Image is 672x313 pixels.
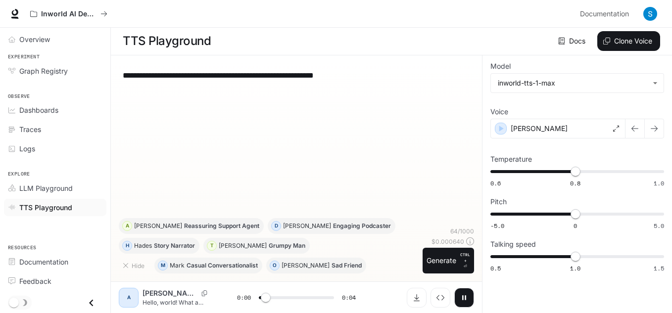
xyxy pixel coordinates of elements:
[134,243,152,249] p: Hades
[9,297,19,308] span: Dark mode toggle
[26,4,112,24] button: All workspaces
[119,238,199,254] button: HHadesStory Narrator
[4,140,106,157] a: Logs
[4,121,106,138] a: Traces
[490,222,504,230] span: -5.0
[266,258,366,273] button: O[PERSON_NAME]Sad Friend
[556,31,589,51] a: Docs
[490,108,508,115] p: Voice
[460,252,470,264] p: CTRL +
[197,290,211,296] button: Copy Voice ID
[580,8,629,20] span: Documentation
[4,272,106,290] a: Feedback
[41,10,96,18] p: Inworld AI Demos
[574,222,577,230] span: 0
[143,288,197,298] p: [PERSON_NAME]
[4,31,106,48] a: Overview
[19,183,73,193] span: LLM Playground
[654,264,664,272] span: 1.5
[597,31,660,51] button: Clone Voice
[4,179,106,197] a: LLM Playground
[272,218,281,234] div: D
[19,257,68,267] span: Documentation
[491,74,664,92] div: inworld-tts-1-max
[203,238,310,254] button: T[PERSON_NAME]Grumpy Man
[123,218,132,234] div: A
[237,293,251,303] span: 0:00
[282,263,330,268] p: [PERSON_NAME]
[333,223,391,229] p: Engaging Podcaster
[143,298,213,307] p: Hello, world! What a wonderful day to be a text-to-speech model!
[490,264,501,272] span: 0.5
[490,156,532,163] p: Temperature
[170,263,185,268] p: Mark
[268,218,395,234] button: D[PERSON_NAME]Engaging Podcaster
[19,66,68,76] span: Graph Registry
[490,241,536,248] p: Talking speed
[207,238,216,254] div: T
[640,4,660,24] button: User avatar
[654,179,664,187] span: 1.0
[490,198,507,205] p: Pitch
[4,62,106,80] a: Graph Registry
[123,238,132,254] div: H
[187,263,258,268] p: Casual Conversationalist
[4,253,106,270] a: Documentation
[19,124,41,134] span: Traces
[19,202,72,213] span: TTS Playground
[119,258,150,273] button: Hide
[654,222,664,230] span: 5.0
[490,63,511,70] p: Model
[576,4,636,24] a: Documentation
[643,7,657,21] img: User avatar
[498,78,648,88] div: inworld-tts-1-max
[154,258,262,273] button: MMarkCasual Conversationalist
[460,252,470,269] p: ⏎
[511,124,568,134] p: [PERSON_NAME]
[570,179,580,187] span: 0.8
[19,276,51,286] span: Feedback
[158,258,167,273] div: M
[121,290,137,306] div: A
[407,288,427,308] button: Download audio
[154,243,195,249] p: Story Narrator
[283,223,331,229] p: [PERSON_NAME]
[119,218,264,234] button: A[PERSON_NAME]Reassuring Support Agent
[431,288,450,308] button: Inspect
[332,263,362,268] p: Sad Friend
[490,179,501,187] span: 0.6
[423,248,474,273] button: GenerateCTRL +⏎
[80,293,102,313] button: Close drawer
[19,34,50,45] span: Overview
[269,243,305,249] p: Grumpy Man
[184,223,259,229] p: Reassuring Support Agent
[4,199,106,216] a: TTS Playground
[19,105,58,115] span: Dashboards
[123,31,211,51] h1: TTS Playground
[19,143,35,154] span: Logs
[270,258,279,273] div: O
[4,101,106,119] a: Dashboards
[219,243,267,249] p: [PERSON_NAME]
[570,264,580,272] span: 1.0
[342,293,356,303] span: 0:04
[134,223,182,229] p: [PERSON_NAME]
